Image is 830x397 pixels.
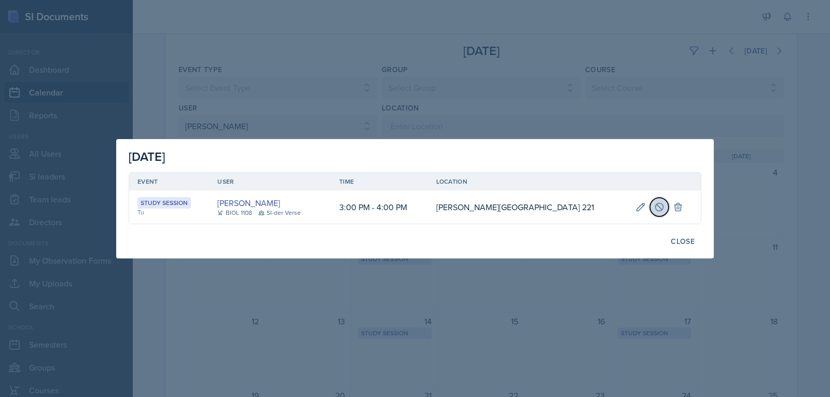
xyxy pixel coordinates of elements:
[428,190,627,224] td: [PERSON_NAME][GEOGRAPHIC_DATA] 221
[428,173,627,190] th: Location
[217,197,280,209] a: [PERSON_NAME]
[129,173,209,190] th: Event
[331,173,428,190] th: Time
[137,197,191,209] div: Study Session
[671,237,695,245] div: Close
[258,208,301,217] div: SI-der Verse
[664,232,701,250] button: Close
[137,208,201,217] div: Tu
[217,208,252,217] div: BIOL 1108
[331,190,428,224] td: 3:00 PM - 4:00 PM
[209,173,331,190] th: User
[129,147,701,166] div: [DATE]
